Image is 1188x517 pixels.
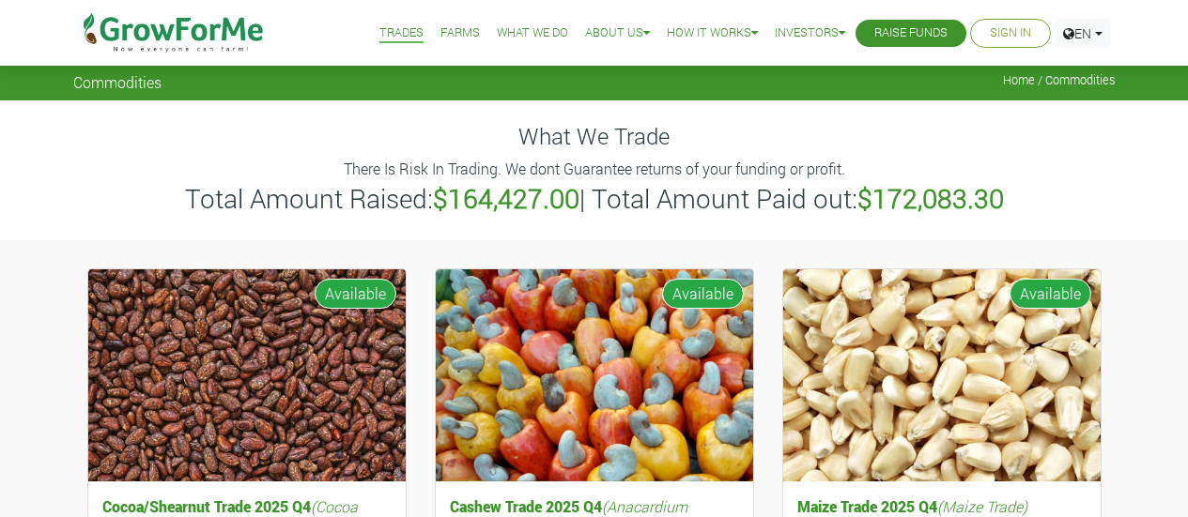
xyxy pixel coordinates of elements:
span: Available [1010,279,1091,309]
b: $172,083.30 [857,181,1004,216]
a: Investors [775,23,845,43]
h4: What We Trade [73,123,1116,150]
b: $164,427.00 [433,181,579,216]
a: EN [1055,19,1111,48]
span: Available [662,279,744,309]
a: Sign In [990,23,1031,43]
img: growforme image [88,269,406,482]
h3: Total Amount Raised: | Total Amount Paid out: [76,183,1113,215]
span: Available [315,279,396,309]
span: Home / Commodities [1003,73,1116,87]
a: Trades [379,23,424,43]
p: There Is Risk In Trading. We dont Guarantee returns of your funding or profit. [76,158,1113,180]
i: (Maize Trade) [937,496,1027,516]
a: About Us [585,23,650,43]
a: How it Works [667,23,758,43]
a: What We Do [497,23,568,43]
a: Raise Funds [874,23,948,43]
img: growforme image [783,269,1101,482]
a: Farms [440,23,480,43]
img: growforme image [436,269,753,482]
span: Commodities [73,73,162,91]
